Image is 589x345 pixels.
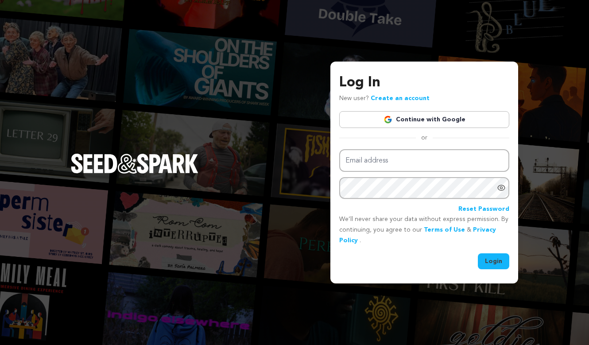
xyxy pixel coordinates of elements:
[478,253,509,269] button: Login
[424,227,465,233] a: Terms of Use
[339,111,509,128] a: Continue with Google
[339,149,509,172] input: Email address
[497,183,506,192] a: Show password as plain text. Warning: this will display your password on the screen.
[339,72,509,93] h3: Log In
[71,154,198,173] img: Seed&Spark Logo
[339,93,430,104] p: New user?
[384,115,392,124] img: Google logo
[458,204,509,215] a: Reset Password
[71,154,198,191] a: Seed&Spark Homepage
[416,133,433,142] span: or
[371,95,430,101] a: Create an account
[339,227,496,244] a: Privacy Policy
[339,214,509,246] p: We’ll never share your data without express permission. By continuing, you agree to our & .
